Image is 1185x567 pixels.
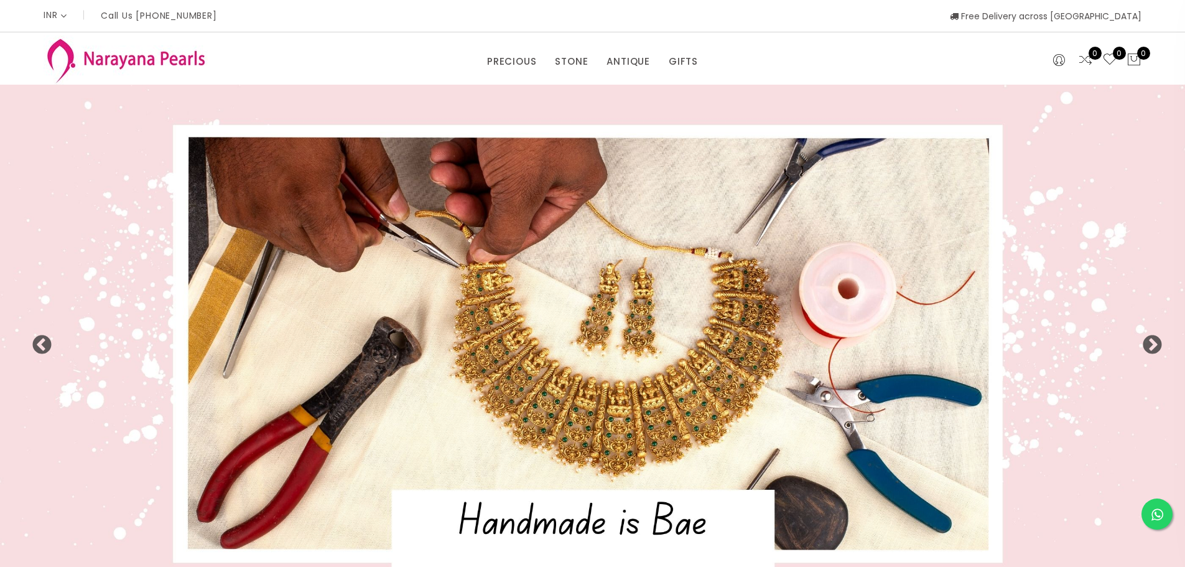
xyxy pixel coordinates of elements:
a: GIFTS [669,52,698,71]
a: 0 [1102,52,1117,68]
span: 0 [1137,47,1150,60]
a: STONE [555,52,588,71]
p: Call Us [PHONE_NUMBER] [101,11,217,20]
button: 0 [1127,52,1141,68]
a: ANTIQUE [606,52,650,71]
button: Previous [31,335,44,347]
span: 0 [1089,47,1102,60]
a: PRECIOUS [487,52,536,71]
span: Free Delivery across [GEOGRAPHIC_DATA] [950,10,1141,22]
a: 0 [1078,52,1093,68]
span: 0 [1113,47,1126,60]
button: Next [1141,335,1154,347]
